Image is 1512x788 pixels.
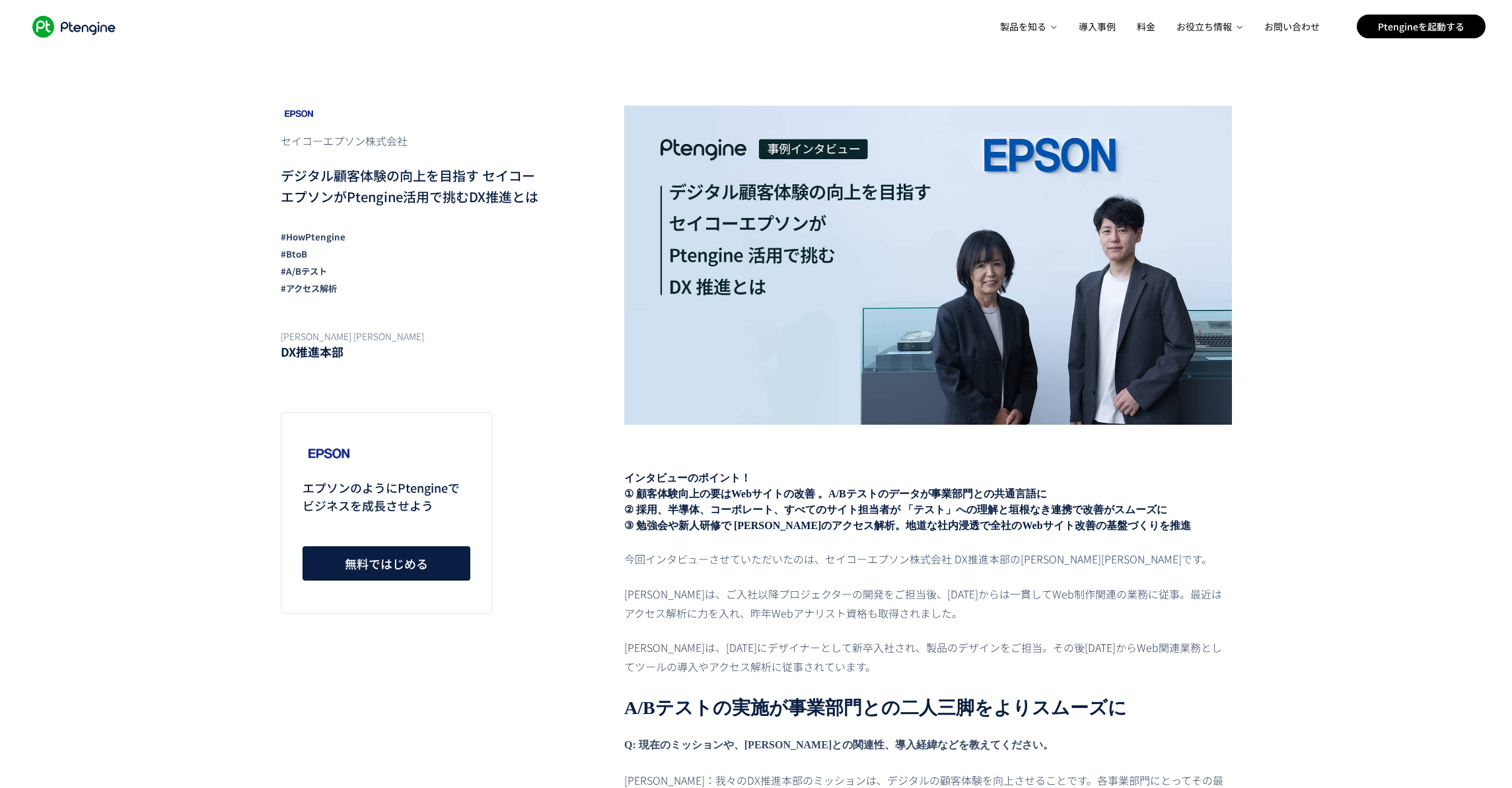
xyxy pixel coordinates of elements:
p: [PERSON_NAME]は、[DATE]にデザイナーとして新卒入社され、製品のデザインをご担当。その後[DATE]からWeb関連業務としてツールの導入やアクセス解析に従事されています。 [624,638,1232,676]
span: 導入事例 [1079,20,1116,33]
h4: DX推進本部 [281,343,545,359]
strong: Q: 現在のミッションや、[PERSON_NAME]との関連性、導入経緯などを教えてください。 [624,739,1054,750]
p: 今回インタビューさせていただいたのは、セイコーエプソン株式会社 DX推進本部の[PERSON_NAME][PERSON_NAME]です。 [624,550,1232,569]
span: 製品を知る [1000,20,1048,33]
img: epson.png [303,442,355,465]
h5: #BtoB [281,246,545,263]
p: セイコーエプソン株式会社 [281,132,545,149]
p: [PERSON_NAME]は、ご入社以降プロジェクターの開発をご担当後、[DATE]からは一貫してWeb制作関連の業務に従事。最近はアクセス解析に力を入れ、昨年Webアナリスト資格も取得されました。 [624,585,1232,623]
span: 料金 [1137,20,1155,33]
h5: #HowPtengine [281,229,545,246]
h5: デジタル顧客体験の向上を目指す セイコーエプソンがPtengine活用で挑むDX推進とは [281,165,545,207]
a: 無料ではじめる [303,546,470,581]
span: お問い合わせ [1264,20,1320,33]
img: image [624,106,1232,425]
img: epson.png [281,106,317,122]
h5: #A/Bテスト [281,263,545,280]
a: Ptengineを起動する [1357,15,1486,38]
h4: エプソンのようにPtengineでビジネスを成長させよう [303,479,470,515]
span: お役立ち情報 [1176,20,1233,33]
h4: インタビューのポイント！ ① 顧客体験向上の要はWebサイトの改善 。A/Bテストのデータが事業部門との共通言語に ② 採用、半導体、コーポレート、すべてのサイト担当者が 「テスト」への理解と垣... [624,470,1232,534]
h5: #アクセス解析 [281,280,545,297]
p: [PERSON_NAME] [PERSON_NAME] [281,329,545,343]
h2: A/Bテストの実施が事業部門との二人三脚をよりスムーズに [624,698,1232,719]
